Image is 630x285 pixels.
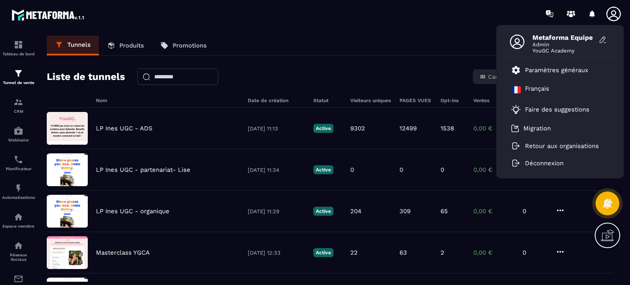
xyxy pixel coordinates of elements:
img: formation [14,40,23,50]
p: Masterclass YGCA [96,249,150,256]
img: automations [14,212,23,222]
a: formationformationTunnel de vente [2,62,35,91]
p: Espace membre [2,224,35,228]
p: [DATE] 11:34 [248,167,305,173]
p: 1538 [441,125,454,132]
p: Faire des suggestions [525,106,589,113]
span: Metaforma Equipe [532,34,594,41]
p: 204 [350,207,361,215]
p: 0 [441,166,444,173]
span: Carte [488,73,504,80]
h6: Date de création [248,98,305,103]
p: CRM [2,109,35,114]
span: YouGC Academy [532,48,594,54]
span: Admin [532,41,594,48]
p: 0 [399,166,403,173]
a: Produits [99,36,152,55]
p: Active [313,248,333,257]
p: Active [313,124,333,133]
a: automationsautomationsWebinaire [2,120,35,148]
img: email [14,274,23,284]
p: Webinaire [2,138,35,142]
a: Retour aux organisations [511,142,599,150]
p: 0 [350,166,354,173]
p: Tableau de bord [2,52,35,56]
p: 12499 [399,125,417,132]
a: formationformationTableau de bord [2,34,35,62]
p: 63 [399,249,407,256]
img: image [47,112,88,145]
p: Promotions [173,42,207,49]
p: Active [313,207,333,216]
img: image [47,153,88,186]
a: Migration [511,124,551,132]
p: Réseaux Sociaux [2,253,35,262]
p: LP Ines UGC - ADS [96,125,153,132]
a: social-networksocial-networkRéseaux Sociaux [2,235,35,268]
img: image [47,195,88,228]
p: [DATE] 11:29 [248,208,305,214]
p: Français [525,85,549,95]
button: Carte [475,71,509,82]
h6: Statut [313,98,342,103]
img: image [47,236,88,269]
img: scheduler [14,155,23,164]
h6: Opt-ins [441,98,465,103]
h2: Liste de tunnels [47,68,125,85]
p: 0,00 € [473,166,514,173]
p: Paramètres généraux [525,66,588,74]
p: 0,00 € [473,207,514,215]
img: automations [14,183,23,193]
p: [DATE] 11:13 [248,125,305,132]
h6: Ventes [473,98,514,103]
p: Migration [523,125,551,132]
p: 9302 [350,125,365,132]
a: schedulerschedulerPlanificateur [2,148,35,177]
p: 2 [441,249,444,256]
h6: Nom [96,98,240,103]
p: [DATE] 12:33 [248,250,305,256]
p: Retour aux organisations [525,142,599,150]
a: Tunnels [47,36,99,55]
h6: Visiteurs uniques [350,98,391,103]
img: formation [14,97,23,107]
img: social-network [14,241,23,251]
h6: PAGES VUES [399,98,432,103]
a: automationsautomationsEspace membre [2,206,35,235]
p: Produits [119,42,144,49]
p: Déconnexion [525,160,564,167]
p: Planificateur [2,166,35,171]
p: LP Ines UGC - organique [96,207,169,215]
p: 0 [523,249,547,256]
a: Promotions [152,36,215,55]
p: 0,00 € [473,249,514,256]
a: Paramètres généraux [511,65,588,75]
p: 0 [523,207,547,215]
p: LP Ines UGC - partenariat- Lise [96,166,190,173]
p: Tunnel de vente [2,80,35,85]
p: Tunnels [67,41,91,48]
img: logo [11,7,85,22]
p: 22 [350,249,358,256]
p: 65 [441,207,448,215]
a: Faire des suggestions [511,105,599,114]
p: Active [313,165,333,174]
p: Automatisations [2,195,35,200]
img: formation [14,68,23,78]
a: formationformationCRM [2,91,35,120]
p: 309 [399,207,411,215]
a: automationsautomationsAutomatisations [2,177,35,206]
p: 0,00 € [473,125,514,132]
img: automations [14,126,23,136]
